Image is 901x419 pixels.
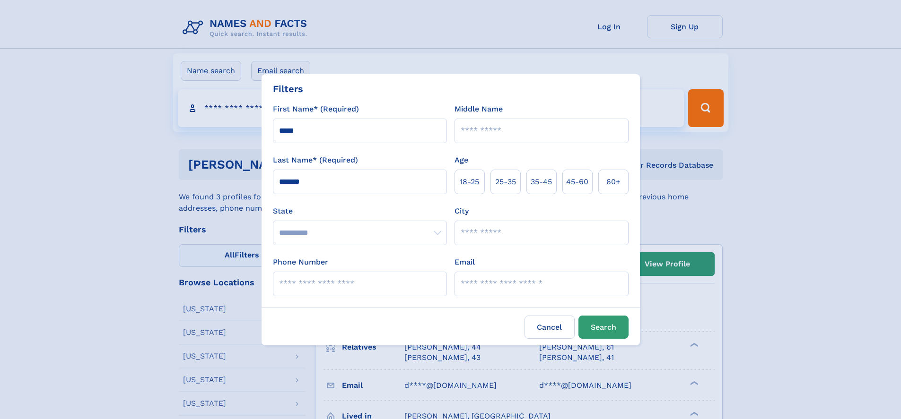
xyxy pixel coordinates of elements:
label: Last Name* (Required) [273,154,358,166]
label: Email [455,257,475,268]
label: Age [455,154,468,166]
label: Cancel [525,316,575,339]
label: First Name* (Required) [273,103,359,115]
span: 45‑60 [566,176,588,188]
label: Middle Name [455,103,503,115]
button: Search [578,316,629,339]
span: 35‑45 [531,176,552,188]
label: State [273,205,447,217]
span: 18‑25 [460,176,479,188]
label: City [455,205,469,217]
span: 60+ [606,176,621,188]
span: 25‑35 [495,176,516,188]
label: Phone Number [273,257,328,268]
div: Filters [273,82,303,96]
